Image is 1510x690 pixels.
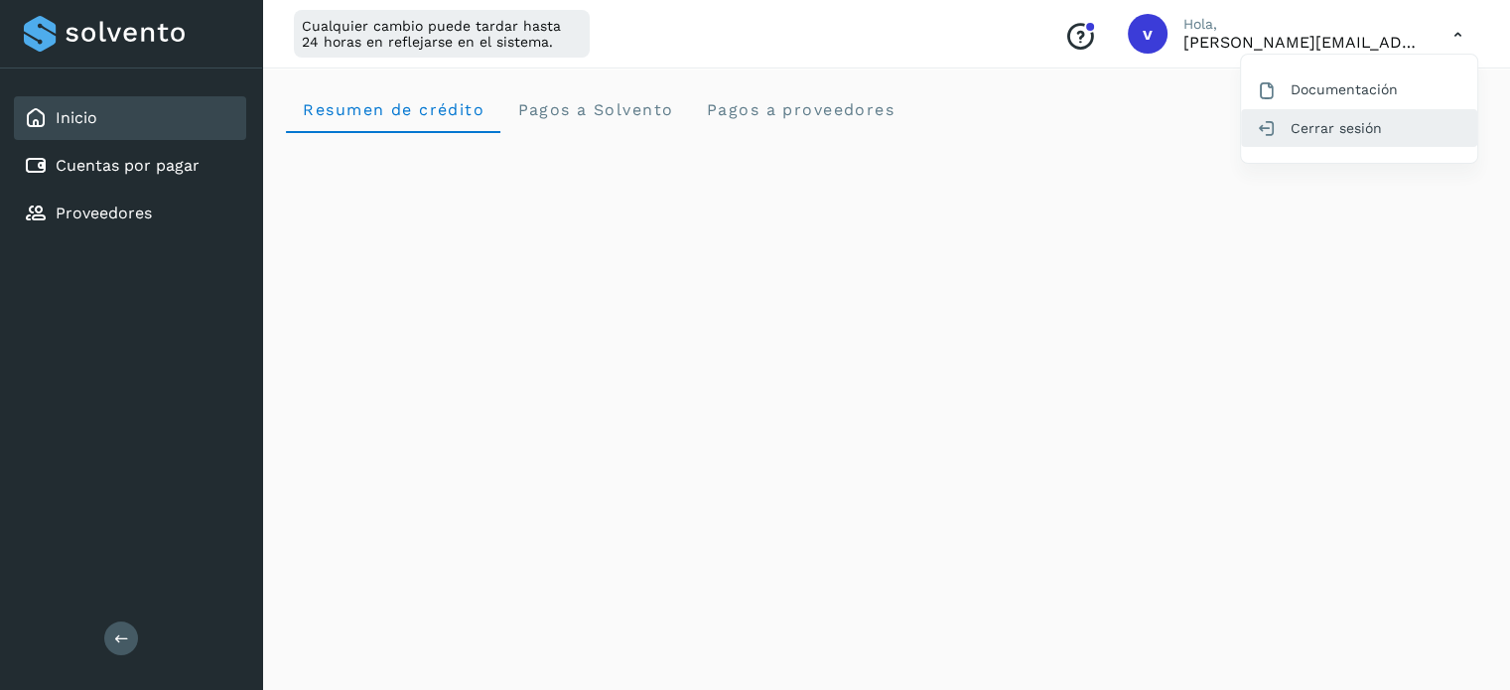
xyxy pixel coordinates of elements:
[56,204,152,222] a: Proveedores
[56,156,200,175] a: Cuentas por pagar
[1241,70,1477,108] div: Documentación
[14,192,246,235] div: Proveedores
[14,96,246,140] div: Inicio
[56,108,97,127] a: Inicio
[14,144,246,188] div: Cuentas por pagar
[1241,109,1477,147] div: Cerrar sesión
